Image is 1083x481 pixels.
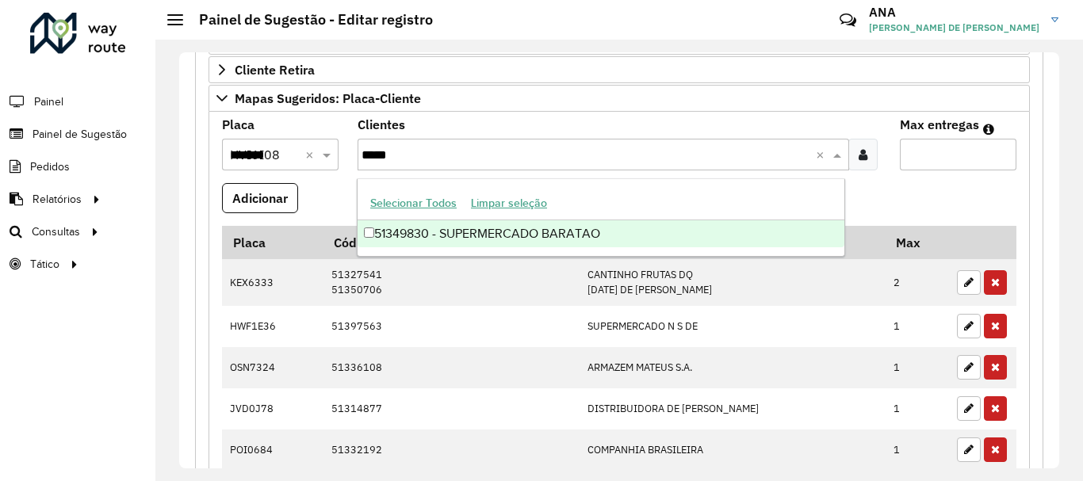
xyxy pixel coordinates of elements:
td: 1 [886,429,949,471]
span: Pedidos [30,158,70,175]
td: COMPANHIA BRASILEIRA [580,429,886,471]
span: Clear all [305,145,319,164]
td: 1 [886,388,949,429]
label: Clientes [358,115,405,134]
em: Máximo de clientes que serão colocados na mesma rota com os clientes informados [983,123,994,136]
button: Selecionar Todos [363,191,464,216]
span: Painel [34,94,63,110]
button: Limpar seleção [464,191,554,216]
td: CANTINHO FRUTAS DQ [DATE] DE [PERSON_NAME] [580,259,886,306]
td: 2 [886,259,949,306]
td: 51397563 [323,306,580,347]
span: Clear all [816,145,829,164]
td: DISTRIBUIDORA DE [PERSON_NAME] [580,388,886,429]
td: 1 [886,306,949,347]
span: Painel de Sugestão [33,126,127,143]
td: 51336108 [323,347,580,388]
td: POI0684 [222,429,323,471]
button: Adicionar [222,183,298,213]
span: Consultas [32,223,80,240]
th: Placa [222,226,323,259]
td: 1 [886,347,949,388]
span: [PERSON_NAME] DE [PERSON_NAME] [869,21,1039,35]
td: 51327541 51350706 [323,259,580,306]
th: Max [886,226,949,259]
td: KEX6333 [222,259,323,306]
label: Max entregas [900,115,979,134]
a: Cliente Retira [209,56,1030,83]
td: 51314877 [323,388,580,429]
td: OSN7324 [222,347,323,388]
div: 51349830 - SUPERMERCADO BARATAO [358,220,844,247]
td: HWF1E36 [222,306,323,347]
td: JVD0J78 [222,388,323,429]
h3: ANA [869,5,1039,20]
span: Mapas Sugeridos: Placa-Cliente [235,92,421,105]
span: Relatórios [33,191,82,208]
ng-dropdown-panel: Options list [357,178,845,257]
a: Contato Rápido [831,3,865,37]
span: Cliente Retira [235,63,315,76]
th: Código Cliente [323,226,580,259]
td: ARMAZEM MATEUS S.A. [580,347,886,388]
td: SUPERMERCADO N S DE [580,306,886,347]
span: Tático [30,256,59,273]
a: Mapas Sugeridos: Placa-Cliente [209,85,1030,112]
td: 51332192 [323,429,580,471]
label: Placa [222,115,254,134]
h2: Painel de Sugestão - Editar registro [183,11,433,29]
